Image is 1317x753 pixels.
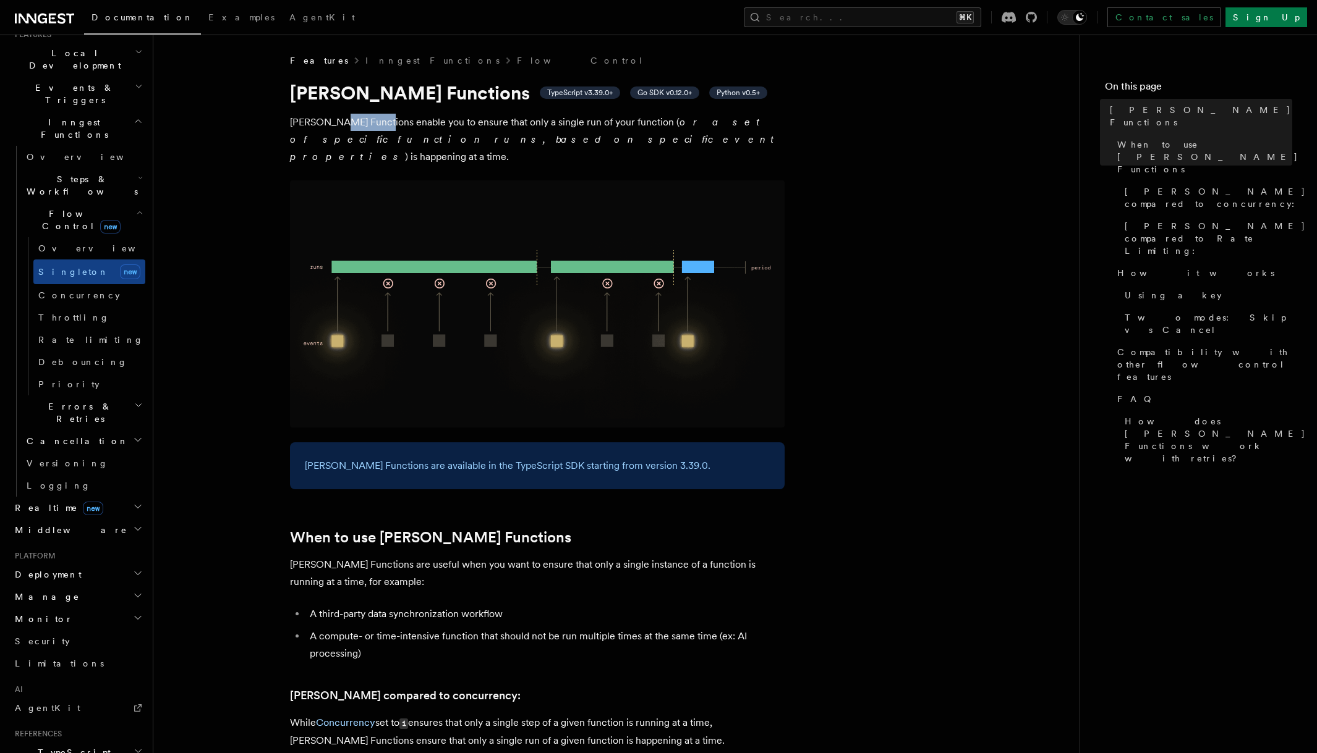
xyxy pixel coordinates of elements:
[517,54,644,67] a: Flow Control
[744,7,981,27] button: Search...⌘K
[27,481,91,490] span: Logging
[1105,79,1292,99] h4: On this page
[22,237,145,395] div: Flow Controlnew
[201,4,282,33] a: Examples
[282,4,362,33] a: AgentKit
[305,457,770,474] p: [PERSON_NAME] Functions are available in the TypeScript SDK starting from version 3.39.0.
[10,684,23,694] span: AI
[399,718,408,729] code: 1
[27,152,154,162] span: Overview
[290,556,785,591] p: [PERSON_NAME] Functions are useful when you want to ensure that only a single instance of a funct...
[1120,284,1292,306] a: Using a key
[289,12,355,22] span: AgentKit
[15,703,80,713] span: AgentKit
[1120,180,1292,215] a: [PERSON_NAME] compared to concurrency:
[100,220,121,233] span: new
[10,563,145,586] button: Deployment
[15,636,70,646] span: Security
[10,613,73,625] span: Monitor
[1120,215,1292,262] a: [PERSON_NAME] compared to Rate Limiting:
[290,529,571,546] a: When to use [PERSON_NAME] Functions
[10,568,82,581] span: Deployment
[957,11,974,23] kbd: ⌘K
[316,717,375,728] a: Concurrency
[1112,341,1292,388] a: Compatibility with other flow control features
[38,243,166,253] span: Overview
[1125,415,1306,465] span: How does [PERSON_NAME] Functions work with retries?
[1107,7,1221,27] a: Contact sales
[38,313,109,322] span: Throttling
[22,430,145,452] button: Cancellation
[22,203,145,237] button: Flow Controlnew
[33,306,145,329] a: Throttling
[10,497,145,519] button: Realtimenew
[290,180,785,427] img: Singleton Functions only process one run at a time.
[290,714,785,749] p: While set to ensures that only a single step of a given function is running at a time, [PERSON_NA...
[1110,104,1292,128] span: [PERSON_NAME] Functions
[1117,346,1292,383] span: Compatibility with other flow control features
[27,458,108,468] span: Versioning
[22,435,129,447] span: Cancellation
[290,114,785,166] p: [PERSON_NAME] Functions enable you to ensure that only a single run of your function ( ) is happe...
[365,54,500,67] a: Inngest Functions
[10,47,135,72] span: Local Development
[1225,7,1307,27] a: Sign Up
[10,116,134,141] span: Inngest Functions
[1125,185,1306,210] span: [PERSON_NAME] compared to concurrency:
[1112,262,1292,284] a: How it works
[33,373,145,395] a: Priority
[83,502,103,515] span: new
[1117,393,1157,405] span: FAQ
[1117,267,1274,279] span: How it works
[10,586,145,608] button: Manage
[1112,133,1292,180] a: When to use [PERSON_NAME] Functions
[10,729,62,739] span: References
[1120,410,1292,469] a: How does [PERSON_NAME] Functions work with retries?
[38,290,120,300] span: Concurrency
[22,173,138,198] span: Steps & Workflows
[10,652,145,675] a: Limitations
[10,82,135,106] span: Events & Triggers
[10,111,145,146] button: Inngest Functions
[22,452,145,474] a: Versioning
[10,608,145,630] button: Monitor
[10,30,51,40] span: Features
[10,591,80,603] span: Manage
[33,284,145,306] a: Concurrency
[33,237,145,259] a: Overview
[10,519,145,541] button: Middleware
[10,551,56,561] span: Platform
[208,12,275,22] span: Examples
[1125,220,1306,257] span: [PERSON_NAME] compared to Rate Limiting:
[637,88,692,98] span: Go SDK v0.12.0+
[84,4,201,35] a: Documentation
[38,357,127,367] span: Debouncing
[120,264,140,279] span: new
[10,524,127,536] span: Middleware
[22,146,145,168] a: Overview
[38,267,109,277] span: Singleton
[10,146,145,497] div: Inngest Functions
[38,379,100,389] span: Priority
[10,502,103,514] span: Realtime
[33,351,145,373] a: Debouncing
[547,88,613,98] span: TypeScript v3.39.0+
[22,168,145,203] button: Steps & Workflows
[290,687,521,704] a: [PERSON_NAME] compared to concurrency:
[1057,10,1087,25] button: Toggle dark mode
[10,42,145,77] button: Local Development
[1125,289,1222,301] span: Using a key
[15,658,104,668] span: Limitations
[22,474,145,497] a: Logging
[22,208,136,232] span: Flow Control
[10,630,145,652] a: Security
[717,88,760,98] span: Python v0.5+
[33,329,145,351] a: Rate limiting
[290,82,785,104] h1: [PERSON_NAME] Functions
[1117,138,1298,175] span: When to use [PERSON_NAME] Functions
[306,605,785,623] li: A third-party data synchronization workflow
[1125,311,1292,336] span: Two modes: Skip vs Cancel
[22,400,134,425] span: Errors & Retries
[10,697,145,719] a: AgentKit
[38,335,143,345] span: Rate limiting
